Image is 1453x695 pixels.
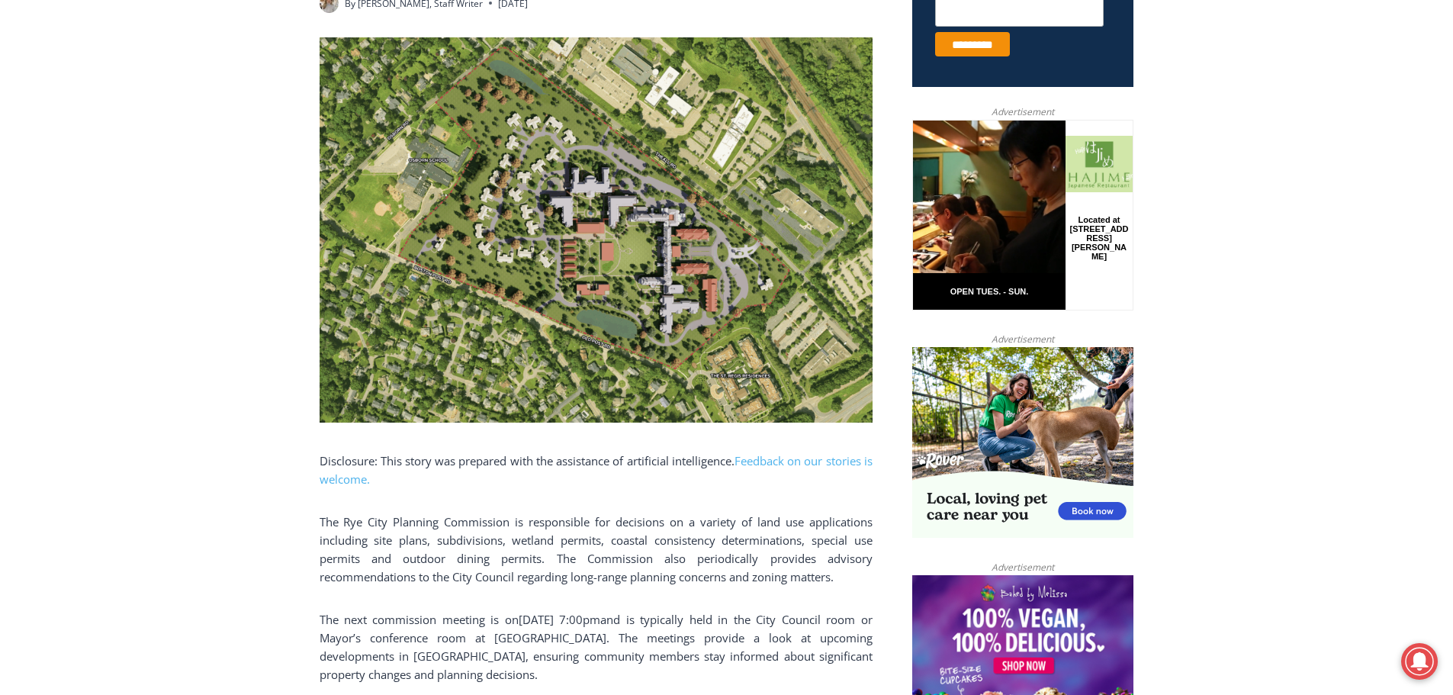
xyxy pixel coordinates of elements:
[385,1,721,148] div: "I learned about the history of a place I’d honestly never considered even as a resident of [GEOG...
[976,560,1069,574] span: Advertisement
[320,453,873,487] a: Feedback on our stories is welcome.
[156,95,217,182] div: Located at [STREET_ADDRESS][PERSON_NAME]
[367,148,739,190] a: Intern @ [DOMAIN_NAME]
[5,157,149,215] span: Open Tues. - Sun. [PHONE_NUMBER]
[1,153,153,190] a: Open Tues. - Sun. [PHONE_NUMBER]
[976,332,1069,346] span: Advertisement
[320,610,873,684] p: The next commission meeting is on and is typically held in the City Council room or Mayor’s confe...
[320,452,873,488] p: Disclosure: This story was prepared with the assistance of artificial intelligence.
[399,152,707,186] span: Intern @ [DOMAIN_NAME]
[320,513,873,586] p: The Rye City Planning Commission is responsible for decisions on a variety of land use applicatio...
[519,612,601,627] span: [DATE] 7:00pm
[976,105,1069,119] span: Advertisement
[320,37,873,423] img: (PHOTO: Illustrative plan of The Osborn's proposed site plan from the July 10, 2025 planning comm...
